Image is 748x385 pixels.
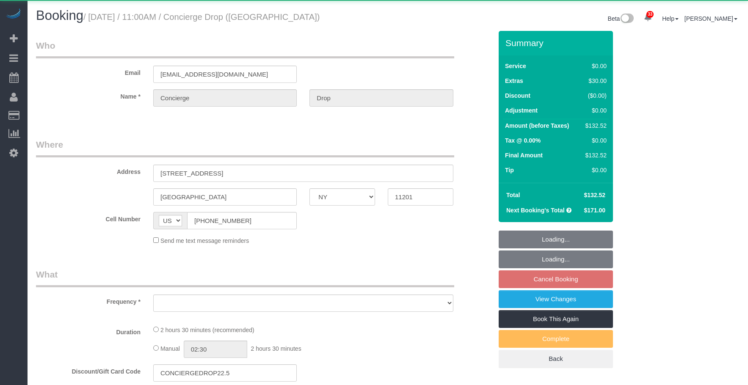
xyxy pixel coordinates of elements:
[36,138,454,157] legend: Where
[505,151,543,159] label: Final Amount
[388,188,453,206] input: Zip Code
[160,345,180,352] span: Manual
[83,12,320,22] small: / [DATE] / 11:00AM / Concierge Drop ([GEOGRAPHIC_DATA])
[584,192,605,198] span: $132.52
[582,91,607,100] div: ($0.00)
[30,212,147,223] label: Cell Number
[505,91,530,100] label: Discount
[582,62,607,70] div: $0.00
[153,66,297,83] input: Email
[505,77,523,85] label: Extras
[582,77,607,85] div: $30.00
[582,151,607,159] div: $132.52
[36,39,454,58] legend: Who
[608,15,634,22] a: Beta
[646,11,654,18] span: 33
[505,106,538,115] label: Adjustment
[506,192,520,198] strong: Total
[30,66,147,77] label: Email
[499,310,613,328] a: Book This Again
[685,15,737,22] a: [PERSON_NAME]
[505,38,609,48] h3: Summary
[620,14,634,25] img: New interface
[582,121,607,130] div: $132.52
[640,8,656,27] a: 33
[662,15,679,22] a: Help
[499,350,613,368] a: Back
[30,89,147,101] label: Name *
[584,207,605,214] span: $171.00
[160,237,249,244] span: Send me text message reminders
[251,345,301,352] span: 2 hours 30 minutes
[153,89,297,107] input: First Name
[309,89,453,107] input: Last Name
[36,268,454,287] legend: What
[160,327,254,333] span: 2 hours 30 minutes (recommended)
[30,325,147,336] label: Duration
[187,212,297,229] input: Cell Number
[499,290,613,308] a: View Changes
[30,364,147,376] label: Discount/Gift Card Code
[30,165,147,176] label: Address
[505,166,514,174] label: Tip
[505,121,569,130] label: Amount (before Taxes)
[36,8,83,23] span: Booking
[30,294,147,306] label: Frequency *
[5,8,22,20] img: Automaid Logo
[153,188,297,206] input: City
[505,136,541,145] label: Tax @ 0.00%
[582,166,607,174] div: $0.00
[506,207,565,214] strong: Next Booking's Total
[505,62,526,70] label: Service
[582,106,607,115] div: $0.00
[582,136,607,145] div: $0.00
